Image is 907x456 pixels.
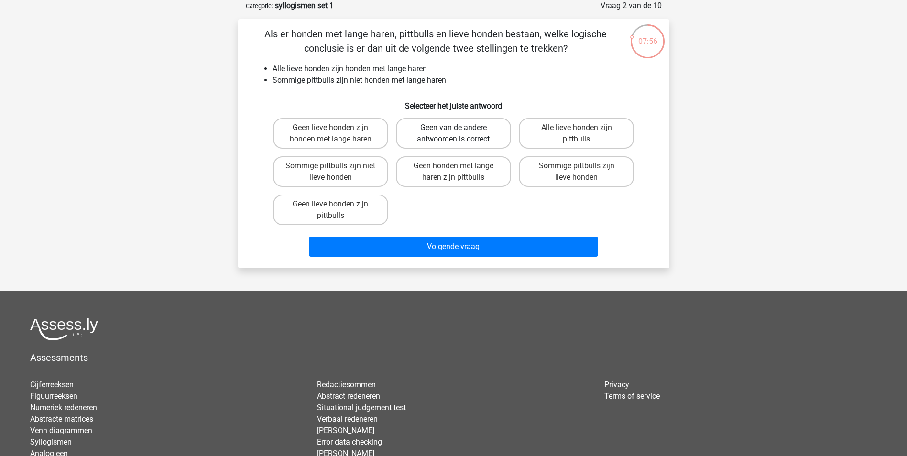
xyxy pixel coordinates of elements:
[30,403,97,412] a: Numeriek redeneren
[30,414,93,423] a: Abstracte matrices
[275,1,334,10] strong: syllogismen set 1
[30,380,74,389] a: Cijferreeksen
[604,380,629,389] a: Privacy
[317,380,376,389] a: Redactiesommen
[630,23,666,47] div: 07:56
[253,27,618,55] p: Als er honden met lange haren, pittbulls en lieve honden bestaan, welke logische conclusie is er ...
[30,391,77,401] a: Figuurreeksen
[317,437,382,446] a: Error data checking
[30,318,98,340] img: Assessly logo
[273,195,388,225] label: Geen lieve honden zijn pittbulls
[253,94,654,110] h6: Selecteer het juiste antwoord
[604,391,660,401] a: Terms of service
[317,426,374,435] a: [PERSON_NAME]
[273,75,654,86] li: Sommige pittbulls zijn niet honden met lange haren
[246,2,273,10] small: Categorie:
[519,156,634,187] label: Sommige pittbulls zijn lieve honden
[396,156,511,187] label: Geen honden met lange haren zijn pittbulls
[396,118,511,149] label: Geen van de andere antwoorden is correct
[30,437,72,446] a: Syllogismen
[273,118,388,149] label: Geen lieve honden zijn honden met lange haren
[273,156,388,187] label: Sommige pittbulls zijn niet lieve honden
[519,118,634,149] label: Alle lieve honden zijn pittbulls
[317,403,406,412] a: Situational judgement test
[317,414,378,423] a: Verbaal redeneren
[30,426,92,435] a: Venn diagrammen
[30,352,877,363] h5: Assessments
[317,391,380,401] a: Abstract redeneren
[309,237,598,257] button: Volgende vraag
[273,63,654,75] li: Alle lieve honden zijn honden met lange haren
